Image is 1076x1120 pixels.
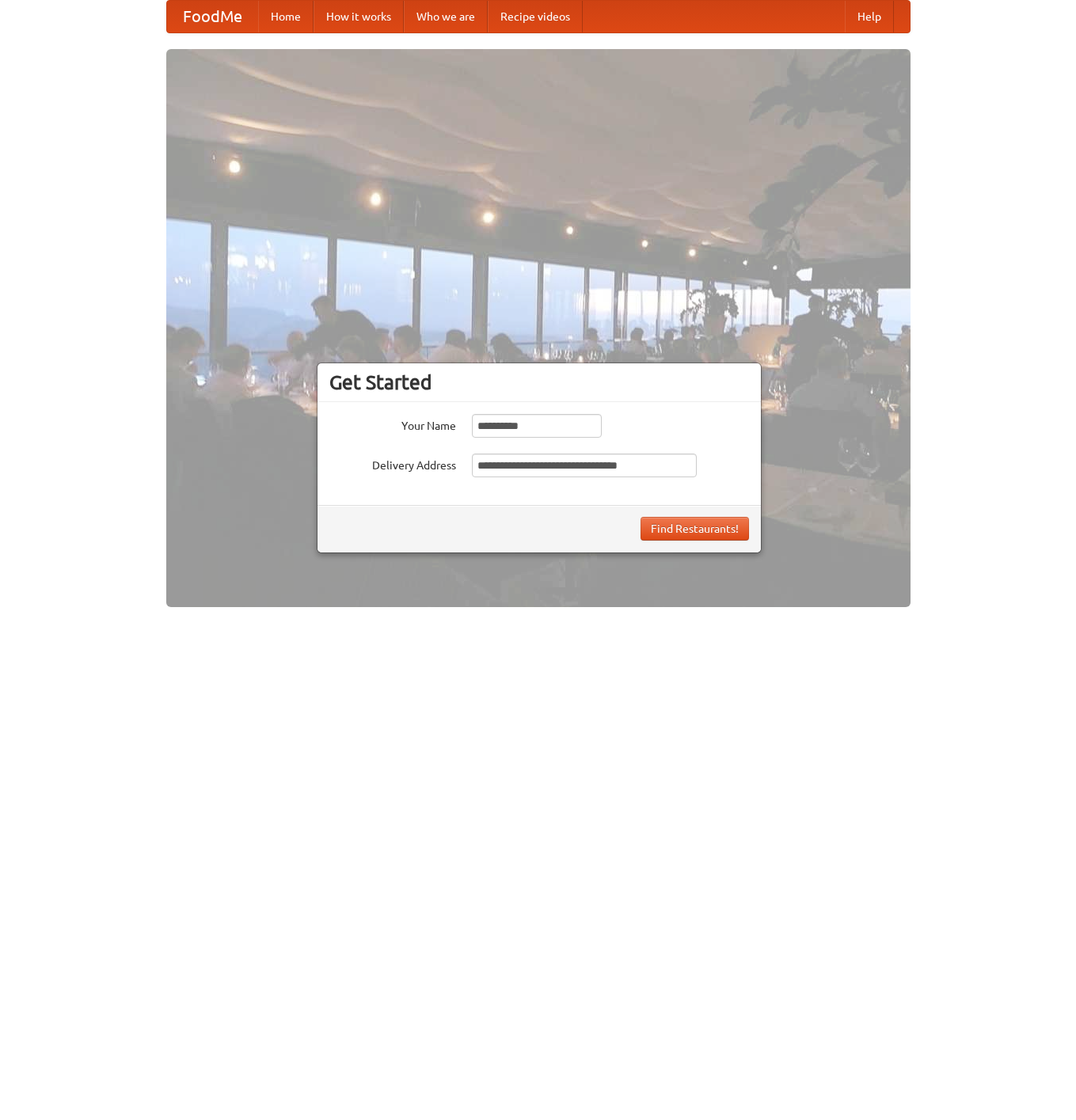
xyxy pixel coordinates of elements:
a: Who we are [404,1,488,32]
a: FoodMe [167,1,258,32]
a: Home [258,1,314,32]
label: Delivery Address [329,454,456,473]
a: Recipe videos [488,1,583,32]
label: Your Name [329,414,456,434]
a: How it works [314,1,404,32]
button: Find Restaurants! [641,517,749,541]
a: Help [845,1,894,32]
h3: Get Started [329,370,749,394]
